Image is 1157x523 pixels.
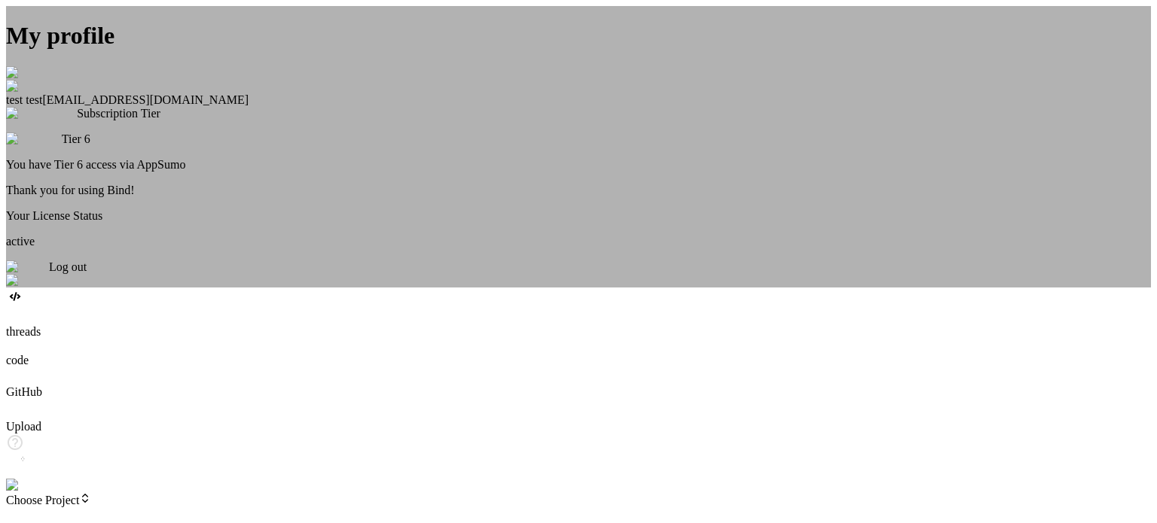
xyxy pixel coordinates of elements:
[6,80,50,93] img: profile
[6,325,41,338] label: threads
[6,66,43,80] img: close
[6,274,43,287] img: close
[6,354,29,366] label: code
[42,93,249,106] span: [EMAIL_ADDRESS][DOMAIN_NAME]
[6,132,62,146] img: premium
[6,494,91,506] span: Choose Project
[49,260,87,273] span: Log out
[6,158,1151,172] p: You have Tier 6 access via AppSumo
[62,132,90,145] span: Tier 6
[6,260,49,274] img: logout
[6,209,1151,223] p: Your License Status
[6,479,55,492] img: settings
[6,93,42,106] span: test test
[6,420,41,433] label: Upload
[6,184,1151,197] p: Thank you for using Bind!
[6,22,1151,50] h1: My profile
[6,235,1151,248] p: active
[77,107,160,120] span: Subscription Tier
[6,385,42,398] label: GitHub
[6,107,77,120] img: subscription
